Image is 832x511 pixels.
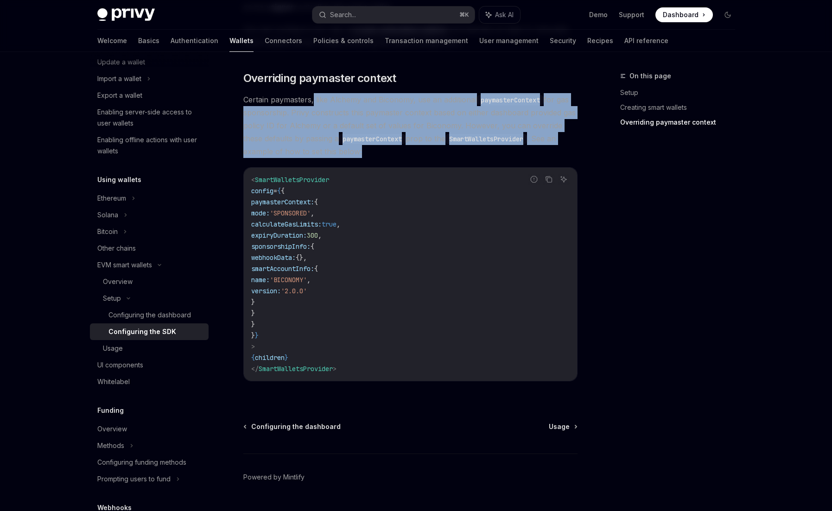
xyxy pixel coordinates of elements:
[495,10,514,19] span: Ask AI
[311,242,314,251] span: {
[251,353,255,362] span: {
[333,365,337,373] span: >
[243,473,305,482] a: Powered by Mintlify
[313,30,374,52] a: Policies & controls
[103,276,133,287] div: Overview
[620,115,743,130] a: Overriding paymaster context
[550,30,576,52] a: Security
[138,30,159,52] a: Basics
[90,87,209,104] a: Export a wallet
[244,422,341,431] a: Configuring the dashboard
[620,100,743,115] a: Creating smart wallets
[251,331,255,340] span: }
[307,231,318,240] span: 300
[619,10,644,19] a: Support
[103,343,123,354] div: Usage
[97,405,124,416] h5: Funding
[624,30,668,52] a: API reference
[281,187,285,195] span: {
[251,276,270,284] span: name:
[251,231,307,240] span: expiryDuration:
[285,353,288,362] span: }
[251,365,259,373] span: </
[251,298,255,306] span: }
[549,422,577,431] a: Usage
[251,309,255,317] span: }
[459,11,469,19] span: ⌘ K
[385,30,468,52] a: Transaction management
[255,331,259,340] span: }
[90,104,209,132] a: Enabling server-side access to user wallets
[251,422,341,431] span: Configuring the dashboard
[229,30,254,52] a: Wallets
[273,187,277,195] span: =
[97,360,143,371] div: UI components
[251,320,255,328] span: }
[97,8,155,21] img: dark logo
[90,323,209,340] a: Configuring the SDK
[97,473,171,485] div: Prompting users to fund
[251,187,273,195] span: config
[270,276,307,284] span: 'BICONOMY'
[243,93,578,158] span: Certain paymasters, like Alchemy and Biconomy, use an additional for gas sponsorship. Privy const...
[90,373,209,390] a: Whitelabel
[255,353,285,362] span: children
[97,226,118,237] div: Bitcoin
[97,134,203,157] div: Enabling offline actions with user wallets
[445,134,527,144] code: SmartWalletsProvider
[339,134,406,144] code: paymasterContext
[528,173,540,185] button: Report incorrect code
[259,365,333,373] span: SmartWalletsProvider
[663,10,699,19] span: Dashboard
[97,30,127,52] a: Welcome
[97,90,142,101] div: Export a wallet
[549,422,570,431] span: Usage
[243,71,396,86] span: Overriding paymaster context
[97,73,141,84] div: Import a wallet
[97,243,136,254] div: Other chains
[90,340,209,357] a: Usage
[251,176,255,184] span: <
[720,7,735,22] button: Toggle dark mode
[311,209,314,217] span: ,
[97,423,127,435] div: Overview
[255,176,329,184] span: SmartWalletsProvider
[97,107,203,129] div: Enabling server-side access to user wallets
[265,30,302,52] a: Connectors
[314,265,318,273] span: {
[251,209,270,217] span: mode:
[629,70,671,82] span: On this page
[312,6,475,23] button: Search...⌘K
[90,454,209,471] a: Configuring funding methods
[330,9,356,20] div: Search...
[543,173,555,185] button: Copy the contents from the code block
[477,95,544,105] code: paymasterContext
[251,220,322,228] span: calculateGasLimits:
[587,30,613,52] a: Recipes
[479,30,539,52] a: User management
[620,85,743,100] a: Setup
[270,209,311,217] span: 'SPONSORED'
[251,253,296,262] span: webhookData:
[97,457,186,468] div: Configuring funding methods
[322,220,337,228] span: true
[97,209,118,221] div: Solana
[318,231,322,240] span: ,
[90,273,209,290] a: Overview
[90,132,209,159] a: Enabling offline actions with user wallets
[97,193,126,204] div: Ethereum
[97,259,152,271] div: EVM smart wallets
[90,307,209,323] a: Configuring the dashboard
[90,357,209,373] a: UI components
[589,10,608,19] a: Demo
[277,187,281,195] span: {
[314,198,318,206] span: {
[251,342,255,351] span: >
[108,309,191,321] div: Configuring the dashboard
[251,287,281,295] span: version:
[655,7,713,22] a: Dashboard
[108,326,176,337] div: Configuring the SDK
[90,240,209,257] a: Other chains
[97,376,130,387] div: Whitelabel
[296,253,307,262] span: {},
